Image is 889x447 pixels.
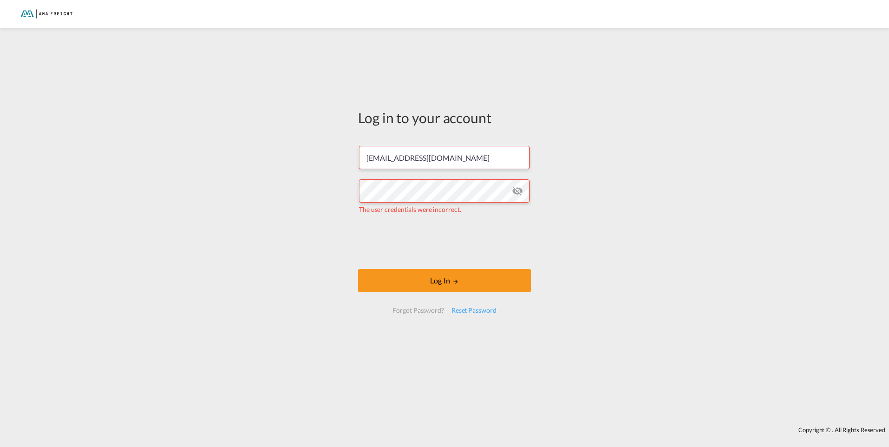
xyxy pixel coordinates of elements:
[358,269,531,292] button: LOGIN
[374,223,515,260] iframe: reCAPTCHA
[14,4,77,25] img: f843cad07f0a11efa29f0335918cc2fb.png
[389,302,447,319] div: Forgot Password?
[512,185,523,197] md-icon: icon-eye-off
[448,302,500,319] div: Reset Password
[358,108,531,127] div: Log in to your account
[359,146,530,169] input: Enter email/phone number
[359,205,461,213] span: The user credentials were incorrect.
